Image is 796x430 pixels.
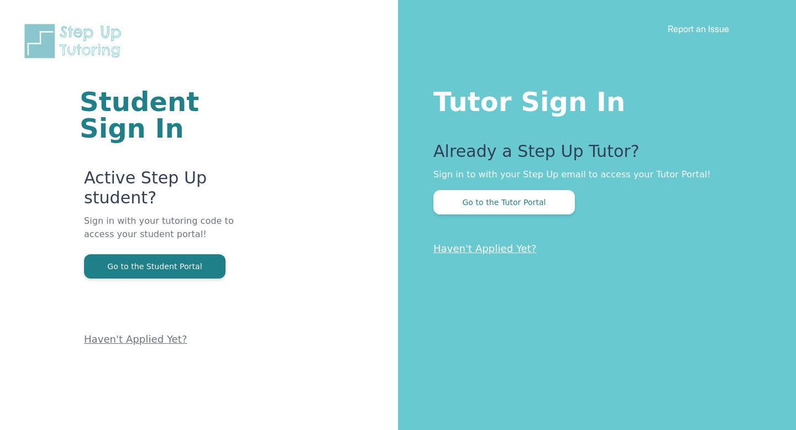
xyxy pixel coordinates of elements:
p: Active Step Up student? [84,168,265,214]
a: Go to the Student Portal [84,261,226,271]
a: Haven't Applied Yet? [433,243,537,254]
button: Go to the Student Portal [84,254,226,279]
a: Report an Issue [668,23,729,34]
img: Step Up Tutoring horizontal logo [22,22,128,60]
a: Haven't Applied Yet? [84,333,187,345]
button: Go to the Tutor Portal [433,190,575,214]
h1: Tutor Sign In [433,84,752,115]
a: Go to the Tutor Portal [433,197,575,207]
p: Sign in with your tutoring code to access your student portal! [84,214,265,254]
p: Already a Step Up Tutor? [433,141,752,168]
p: Sign in to with your Step Up email to access your Tutor Portal! [433,168,752,181]
h1: Student Sign In [80,88,265,141]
